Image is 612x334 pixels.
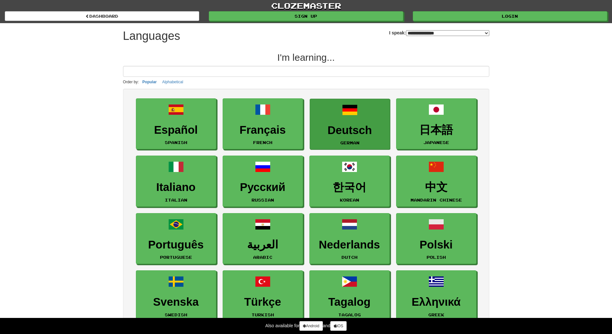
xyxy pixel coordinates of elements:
small: Arabic [253,255,272,259]
small: French [253,140,272,145]
a: TürkçeTurkish [223,270,303,321]
h3: Italiano [139,181,213,194]
small: Mandarin Chinese [411,198,462,202]
h3: Polski [400,239,473,251]
a: TagalogTagalog [309,270,390,321]
small: Japanese [423,140,449,145]
h3: Ελληνικά [400,296,473,308]
small: Spanish [165,140,187,145]
a: ItalianoItalian [136,156,216,207]
a: Android [299,321,323,331]
a: Login [413,11,607,21]
small: German [340,140,359,145]
a: FrançaisFrench [223,98,303,149]
h1: Languages [123,30,180,42]
h3: Русский [226,181,299,194]
small: Russian [252,198,274,202]
label: I speak: [389,30,489,36]
h3: Nederlands [313,239,386,251]
select: I speak: [406,30,489,36]
a: 日本語Japanese [396,98,476,149]
a: EspañolSpanish [136,98,216,149]
h3: Português [139,239,213,251]
small: Turkish [252,312,274,317]
h3: 中文 [400,181,473,194]
a: Sign up [209,11,403,21]
h3: Français [226,124,299,136]
small: Polish [427,255,446,259]
small: Korean [340,198,359,202]
h3: Deutsch [313,124,386,137]
h3: Svenska [139,296,213,308]
h2: I'm learning... [123,52,489,63]
a: PortuguêsPortuguese [136,213,216,264]
h3: Español [139,124,213,136]
a: ΕλληνικάGreek [396,270,476,321]
a: 한국어Korean [309,156,390,207]
small: Order by: [123,80,139,84]
a: العربيةArabic [223,213,303,264]
h3: Türkçe [226,296,299,308]
small: Dutch [341,255,358,259]
a: dashboard [5,11,199,21]
small: Greek [428,312,444,317]
h3: Tagalog [313,296,386,308]
button: Alphabetical [160,78,185,86]
h3: العربية [226,239,299,251]
a: РусскийRussian [223,156,303,207]
a: 中文Mandarin Chinese [396,156,476,207]
small: Portuguese [160,255,192,259]
a: iOS [330,321,347,331]
small: Swedish [165,312,187,317]
a: NederlandsDutch [309,213,390,264]
a: PolskiPolish [396,213,476,264]
small: Italian [165,198,187,202]
a: SvenskaSwedish [136,270,216,321]
small: Tagalog [338,312,361,317]
button: Popular [140,78,159,86]
a: DeutschGerman [310,99,390,150]
h3: 한국어 [313,181,386,194]
h3: 日本語 [400,124,473,136]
